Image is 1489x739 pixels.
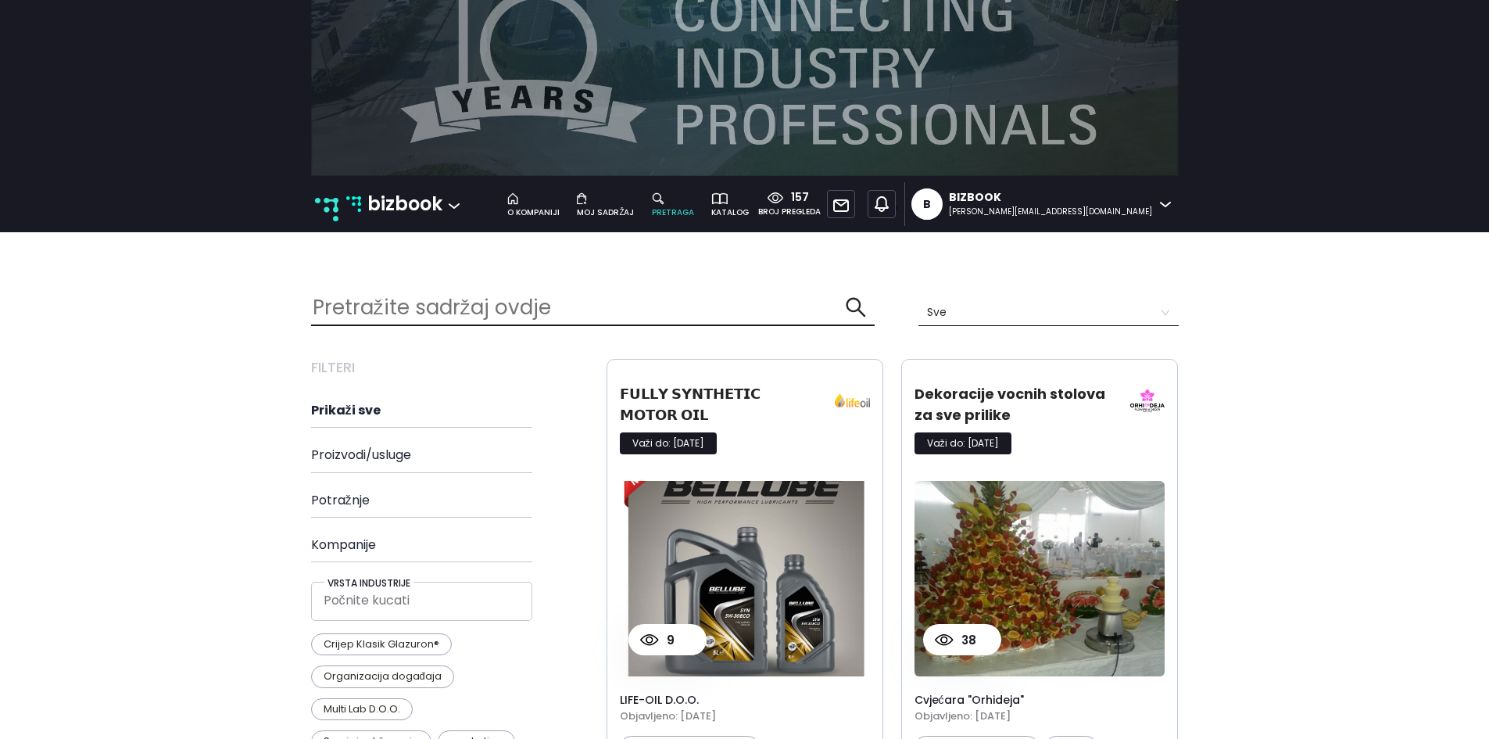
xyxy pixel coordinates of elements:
[915,432,1011,454] p: Važi do: [DATE]
[644,189,703,219] a: pretraga
[507,206,560,219] div: o kompaniji
[324,578,413,589] h5: Vrsta industrije
[915,694,1165,707] h4: Cvjećara "Orhideja"
[311,493,589,508] h4: Potražnje
[915,481,1165,676] img: product card
[367,189,442,219] p: bizbook
[620,481,871,676] img: product card
[620,383,821,425] h3: 𝗙𝗨𝗟𝗟𝗬 𝗦𝗬𝗡𝗧𝗛𝗘𝗧𝗜𝗖 𝗠𝗢𝗧𝗢𝗥 𝗢𝗜𝗟
[311,633,452,655] p: Crijep Klasik Glazuron®
[311,665,454,687] p: Organizacija događaja
[577,206,634,219] div: moj sadržaj
[711,206,749,219] div: katalog
[949,206,1152,218] div: [PERSON_NAME][EMAIL_ADDRESS][DOMAIN_NAME]
[915,709,1165,724] h5: Objavljeno: [DATE]
[311,403,589,418] h4: Prikaži sve
[758,206,821,218] div: broj pregleda
[315,198,338,221] img: new
[311,359,589,376] h3: Filteri
[620,432,717,454] p: Važi do: [DATE]
[783,189,809,206] div: 157
[915,383,1115,425] h3: Dekoracije vocnih stolova za sve prilike
[954,631,976,650] p: 38
[659,631,675,650] p: 9
[620,694,871,707] h4: LIFE-OIL d.o.o.
[346,189,443,219] a: bizbook
[949,189,1152,206] div: Bizbook
[640,634,659,646] img: view count
[861,182,904,226] div: ,
[845,296,867,318] span: search
[346,196,362,212] img: bizbook
[499,189,569,219] a: o kompaniji
[311,447,589,462] h4: Proizvodi/usluge
[620,709,871,724] h5: Objavljeno: [DATE]
[311,537,589,552] h4: Kompanije
[923,188,931,220] div: B
[935,634,954,646] img: view count
[311,698,413,720] p: Multi Lab D.O.O.
[652,206,694,219] div: pretraga
[703,189,758,219] a: katalog
[311,291,846,325] input: Pretražite sadržaj ovdje
[569,189,643,219] a: moj sadržaj
[927,300,1170,325] span: Sve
